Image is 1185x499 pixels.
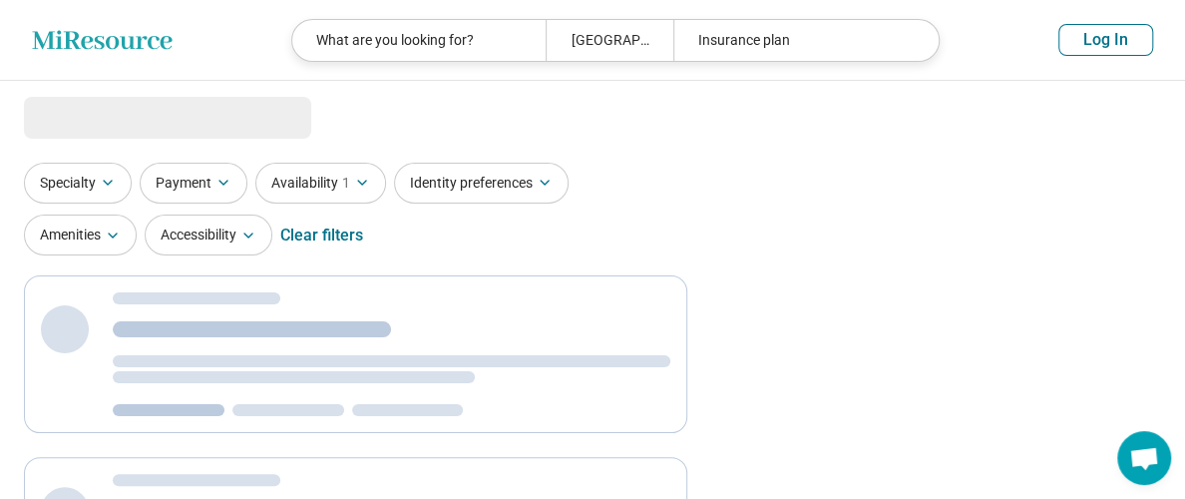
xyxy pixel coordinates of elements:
[24,215,137,255] button: Amenities
[24,97,192,137] span: Loading...
[292,20,546,61] div: What are you looking for?
[342,173,350,194] span: 1
[1058,24,1153,56] button: Log In
[1117,431,1171,485] div: Open chat
[255,163,386,204] button: Availability1
[394,163,569,204] button: Identity preferences
[145,215,272,255] button: Accessibility
[546,20,672,61] div: [GEOGRAPHIC_DATA], [GEOGRAPHIC_DATA]
[280,212,363,259] div: Clear filters
[673,20,927,61] div: Insurance plan
[140,163,247,204] button: Payment
[24,163,132,204] button: Specialty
